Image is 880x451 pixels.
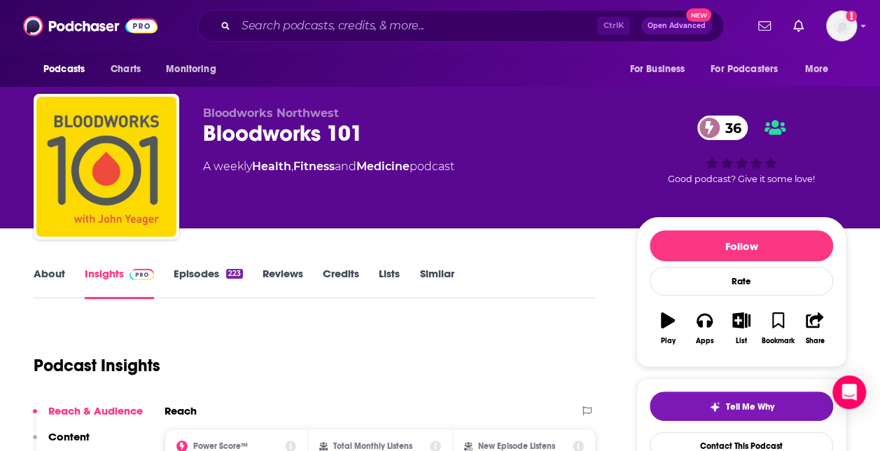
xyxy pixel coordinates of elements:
button: Open AdvancedNew [641,18,712,34]
span: Monitoring [166,60,216,79]
h2: Reach [165,404,197,417]
button: Apps [686,303,722,354]
img: Podchaser Pro [130,269,154,280]
div: List [736,337,747,345]
div: Rate [650,267,833,296]
div: 36Good podcast? Give it some love! [636,106,846,193]
button: Reach & Audience [33,404,143,430]
h1: Podcast Insights [34,355,160,376]
p: Reach & Audience [48,404,143,417]
p: Content [48,430,90,443]
div: Search podcasts, credits, & more... [197,10,724,42]
button: open menu [795,56,846,83]
div: Share [805,337,824,345]
span: , [291,160,293,173]
a: Similar [419,267,454,299]
h2: Total Monthly Listens [333,441,412,451]
button: Show profile menu [826,11,857,41]
h2: Power Score™ [193,441,248,451]
button: List [723,303,760,354]
span: New [686,8,711,22]
span: Good podcast? Give it some love! [668,174,815,184]
div: Bookmark [762,337,795,345]
a: Fitness [293,160,335,173]
img: User Profile [826,11,857,41]
button: open menu [620,56,702,83]
div: Apps [696,337,714,345]
a: Episodes223 [174,267,243,299]
a: Lists [379,267,400,299]
span: 36 [711,116,748,140]
button: Follow [650,230,833,261]
button: open menu [34,56,103,83]
span: Charts [111,60,141,79]
span: For Business [629,60,685,79]
h2: New Episode Listens [478,441,555,451]
button: Share [797,303,833,354]
img: Podchaser - Follow, Share and Rate Podcasts [23,13,158,39]
button: Play [650,303,686,354]
a: Charts [102,56,149,83]
a: Health [252,160,291,173]
button: open menu [701,56,798,83]
a: Medicine [356,160,410,173]
a: Credits [323,267,359,299]
span: More [805,60,829,79]
a: Reviews [263,267,303,299]
span: and [335,160,356,173]
div: Open Intercom Messenger [832,375,866,409]
span: Podcasts [43,60,85,79]
button: tell me why sparkleTell Me Why [650,391,833,421]
input: Search podcasts, credits, & more... [236,15,597,37]
button: Bookmark [760,303,796,354]
div: Play [661,337,676,345]
a: Show notifications dropdown [788,14,809,38]
img: Bloodworks 101 [36,97,176,237]
a: About [34,267,65,299]
span: Ctrl K [597,17,630,35]
span: For Podcasters [711,60,778,79]
svg: Add a profile image [846,11,857,22]
button: open menu [156,56,234,83]
span: Tell Me Why [726,401,774,412]
img: tell me why sparkle [709,401,720,412]
a: InsightsPodchaser Pro [85,267,154,299]
a: 36 [697,116,748,140]
div: A weekly podcast [203,158,454,175]
span: Bloodworks Northwest [203,106,339,120]
span: Logged in as Padilla_3 [826,11,857,41]
div: 223 [226,269,243,279]
span: Open Advanced [648,22,706,29]
a: Show notifications dropdown [753,14,776,38]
